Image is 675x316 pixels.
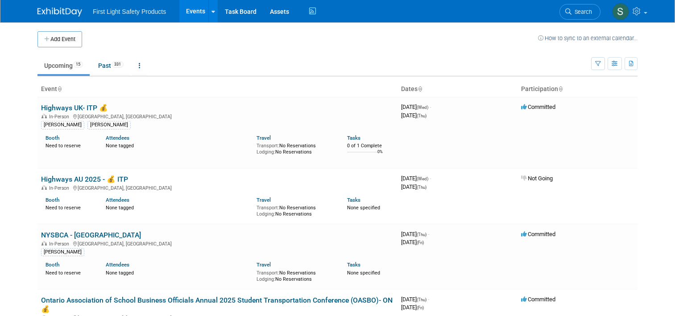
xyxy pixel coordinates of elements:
[112,61,124,68] span: 331
[347,262,360,268] a: Tasks
[347,270,380,276] span: None specified
[518,82,638,97] th: Participation
[46,135,59,141] a: Booth
[559,4,600,20] a: Search
[57,85,62,92] a: Sort by Event Name
[347,197,360,203] a: Tasks
[257,270,279,276] span: Transport:
[257,135,271,141] a: Travel
[257,143,279,149] span: Transport:
[37,8,82,17] img: ExhibitDay
[37,82,398,97] th: Event
[106,268,250,276] div: None tagged
[401,112,427,119] span: [DATE]
[87,121,131,129] div: [PERSON_NAME]
[41,296,393,313] a: Ontario Association of School Business Officials Annual 2025 Student Transportation Conference (O...
[417,232,427,237] span: (Thu)
[401,183,427,190] span: [DATE]
[41,114,47,118] img: In-Person Event
[430,104,431,110] span: -
[41,185,47,190] img: In-Person Event
[417,185,427,190] span: (Thu)
[41,240,394,247] div: [GEOGRAPHIC_DATA], [GEOGRAPHIC_DATA]
[347,143,394,149] div: 0 of 1 Complete
[73,61,83,68] span: 15
[417,176,428,181] span: (Wed)
[91,57,130,74] a: Past331
[398,82,518,97] th: Dates
[401,231,429,237] span: [DATE]
[46,141,92,149] div: Need to reserve
[347,135,360,141] a: Tasks
[538,35,638,42] a: How to sync to an external calendar...
[521,104,555,110] span: Committed
[417,105,428,110] span: (Wed)
[106,135,129,141] a: Attendees
[46,262,59,268] a: Booth
[401,296,429,303] span: [DATE]
[377,150,383,162] td: 0%
[521,231,555,237] span: Committed
[401,175,431,182] span: [DATE]
[430,175,431,182] span: -
[257,211,275,217] span: Lodging:
[428,231,429,237] span: -
[417,297,427,302] span: (Thu)
[46,268,92,276] div: Need to reserve
[46,197,59,203] a: Booth
[257,276,275,282] span: Lodging:
[257,268,334,282] div: No Reservations No Reservations
[257,141,334,155] div: No Reservations No Reservations
[106,197,129,203] a: Attendees
[612,3,629,20] img: Steph Willemsen
[37,57,90,74] a: Upcoming15
[401,104,431,110] span: [DATE]
[49,241,72,247] span: In-Person
[521,296,555,303] span: Committed
[257,197,271,203] a: Travel
[49,185,72,191] span: In-Person
[106,141,250,149] div: None tagged
[401,239,424,245] span: [DATE]
[418,85,422,92] a: Sort by Start Date
[37,31,82,47] button: Add Event
[417,305,424,310] span: (Fri)
[417,113,427,118] span: (Thu)
[41,121,84,129] div: [PERSON_NAME]
[417,240,424,245] span: (Fri)
[521,175,553,182] span: Not Going
[41,231,141,239] a: NYSBCA - [GEOGRAPHIC_DATA]
[49,114,72,120] span: In-Person
[93,8,166,15] span: First Light Safety Products
[41,104,108,112] a: Highways UK- ITP 💰
[46,203,92,211] div: Need to reserve
[257,149,275,155] span: Lodging:
[41,241,47,245] img: In-Person Event
[558,85,563,92] a: Sort by Participation Type
[41,112,394,120] div: [GEOGRAPHIC_DATA], [GEOGRAPHIC_DATA]
[41,184,394,191] div: [GEOGRAPHIC_DATA], [GEOGRAPHIC_DATA]
[401,304,424,311] span: [DATE]
[41,248,84,256] div: [PERSON_NAME]
[571,8,592,15] span: Search
[257,203,334,217] div: No Reservations No Reservations
[106,203,250,211] div: None tagged
[41,175,128,183] a: Highways AU 2025 - 💰 ITP
[257,205,279,211] span: Transport:
[106,262,129,268] a: Attendees
[428,296,429,303] span: -
[347,205,380,211] span: None specified
[257,262,271,268] a: Travel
